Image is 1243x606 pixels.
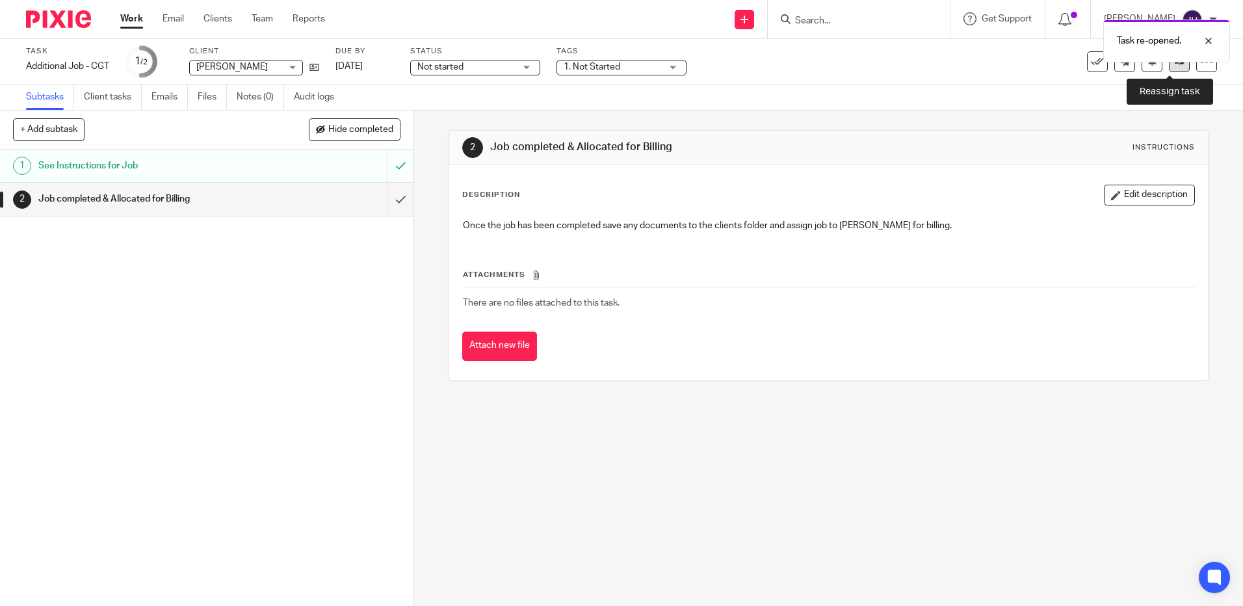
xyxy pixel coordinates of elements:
h1: See Instructions for Job [38,156,262,176]
button: Hide completed [309,118,400,140]
div: Additional Job - CGT [26,60,109,73]
div: 2 [13,191,31,209]
a: Client tasks [84,85,142,110]
a: Emails [151,85,188,110]
span: Attachments [463,271,525,278]
a: Clients [203,12,232,25]
span: [DATE] [335,62,363,71]
div: 2 [462,137,483,158]
img: Pixie [26,10,91,28]
a: Notes (0) [237,85,284,110]
small: /2 [140,59,148,66]
button: Attach new file [462,332,537,361]
span: [PERSON_NAME] [196,62,268,72]
label: Task [26,46,109,57]
span: Hide completed [328,125,393,135]
div: 1 [135,54,148,69]
button: + Add subtask [13,118,85,140]
label: Client [189,46,319,57]
span: 1. Not Started [564,62,620,72]
label: Due by [335,46,394,57]
p: Task re-opened. [1117,34,1181,47]
h1: Job completed & Allocated for Billing [490,140,856,154]
div: 1 [13,157,31,175]
a: Reports [293,12,325,25]
button: Edit description [1104,185,1195,205]
a: Files [198,85,227,110]
label: Tags [556,46,687,57]
a: Work [120,12,143,25]
p: Description [462,190,520,200]
a: Audit logs [294,85,344,110]
span: There are no files attached to this task. [463,298,620,308]
span: Not started [417,62,464,72]
a: Email [163,12,184,25]
p: Once the job has been completed save any documents to the clients folder and assign job to [PERSO... [463,219,1194,232]
a: Subtasks [26,85,74,110]
div: Instructions [1132,142,1195,153]
a: Team [252,12,273,25]
label: Status [410,46,540,57]
h1: Job completed & Allocated for Billing [38,189,262,209]
img: svg%3E [1182,9,1203,30]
